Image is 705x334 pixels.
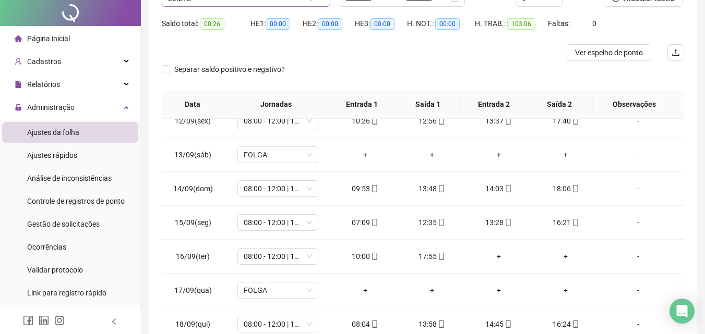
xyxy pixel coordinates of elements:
th: Entrada 1 [329,90,395,119]
div: - [607,115,669,127]
div: 10:00 [340,251,390,262]
span: 00:00 [266,18,290,30]
span: Análise de inconsistências [27,174,112,182]
span: mobile [370,185,378,192]
div: H. TRAB.: [475,18,548,30]
span: 103:06 [507,18,535,30]
span: 08:00 - 12:00 | 13:00 - 16:20 [244,215,312,230]
div: 08:04 [340,318,390,330]
div: 16:24 [541,318,591,330]
span: mobile [504,117,512,125]
div: + [407,149,457,160]
div: 10:26 [340,115,390,127]
span: mobile [437,253,445,260]
div: + [474,284,524,296]
span: 14/09(dom) [173,184,213,193]
div: - [607,284,669,296]
span: user-add [15,58,22,65]
div: H. NOT.: [407,18,475,30]
div: 14:45 [474,318,524,330]
span: Página inicial [27,34,70,43]
span: instagram [54,315,65,326]
span: 12/09(sex) [175,117,211,125]
span: 13/09(sáb) [174,151,211,159]
span: Relatórios [27,80,60,89]
span: 00:00 [435,18,460,30]
span: 00:26 [200,18,224,30]
span: mobile [437,185,445,192]
span: 08:00 - 12:00 | 13:00 - 16:20 [244,181,312,196]
span: 17/09(qua) [174,286,212,294]
span: FOLGA [244,282,312,298]
th: Entrada 2 [461,90,527,119]
span: Validar protocolo [27,266,83,274]
div: HE 1: [250,18,303,30]
span: facebook [23,315,33,326]
span: mobile [571,117,579,125]
div: - [607,149,669,160]
span: Faltas: [548,19,571,28]
span: left [111,318,118,325]
div: 16:21 [541,217,591,228]
span: mobile [571,219,579,226]
span: 15/09(seg) [175,218,211,227]
div: 18:06 [541,183,591,194]
div: + [474,251,524,262]
div: 13:37 [474,115,524,127]
span: mobile [437,219,445,226]
div: - [607,217,669,228]
span: mobile [437,117,445,125]
div: + [340,149,390,160]
span: mobile [504,320,512,328]
div: 07:09 [340,217,390,228]
span: Ajustes rápidos [27,151,77,159]
span: mobile [370,219,378,226]
span: mobile [571,320,579,328]
span: home [15,35,22,42]
div: + [407,284,457,296]
div: - [607,318,669,330]
span: 18/09(qui) [175,320,210,328]
span: 08:00 - 12:00 | 13:00 - 16:20 [244,113,312,129]
span: 08:00 - 12:00 | 13:00 - 16:20 [244,249,312,264]
span: mobile [504,219,512,226]
span: FOLGA [244,147,312,163]
div: Saldo total: [162,18,250,30]
span: file [15,81,22,88]
th: Observações [593,90,676,119]
div: - [607,251,669,262]
span: 16/09(ter) [176,252,210,261]
div: + [541,284,591,296]
span: mobile [370,320,378,328]
span: upload [672,48,680,57]
div: 13:28 [474,217,524,228]
span: mobile [504,185,512,192]
th: Jornadas [223,90,329,119]
span: 08:00 - 12:00 | 13:00 - 16:20 [244,316,312,332]
div: + [474,149,524,160]
span: Administração [27,103,75,112]
span: Link para registro rápido [27,289,106,297]
div: 13:58 [407,318,457,330]
span: Gestão de solicitações [27,220,100,228]
span: 00:00 [370,18,395,30]
span: Ocorrências [27,243,66,251]
span: mobile [370,117,378,125]
div: 12:35 [407,217,457,228]
span: Ver espelho de ponto [575,47,643,58]
div: + [541,149,591,160]
div: - [607,183,669,194]
div: HE 3: [355,18,407,30]
div: 09:53 [340,183,390,194]
div: HE 2: [303,18,355,30]
div: 13:48 [407,183,457,194]
div: 12:56 [407,115,457,127]
span: 0 [592,19,596,28]
div: + [340,284,390,296]
span: mobile [370,253,378,260]
span: Controle de registros de ponto [27,197,125,205]
span: linkedin [39,315,49,326]
span: Separar saldo positivo e negativo? [170,64,289,75]
th: Saída 1 [395,90,461,119]
span: mobile [571,185,579,192]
